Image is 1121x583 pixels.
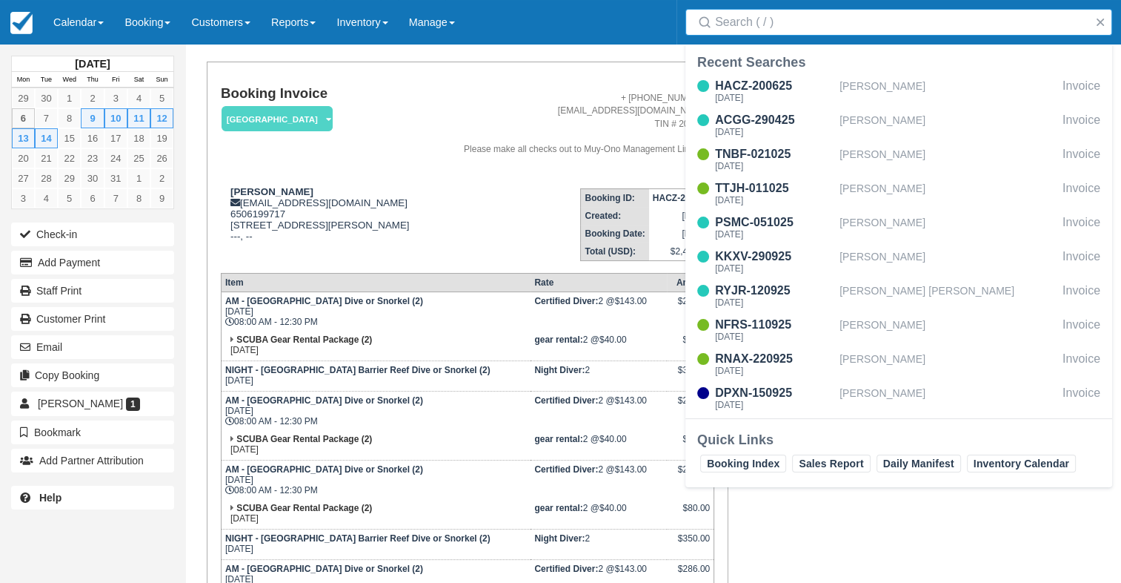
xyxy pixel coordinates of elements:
[530,391,666,430] td: 2 @
[685,145,1112,174] a: TNBF-021025[DATE][PERSON_NAME]Invoice
[715,350,834,368] div: RNAX-220925
[11,421,174,444] button: Bookmark
[11,307,174,331] a: Customer Print
[10,12,33,34] img: checkfront-main-nav-mini-logo.png
[715,401,834,409] div: [DATE]
[715,332,834,341] div: [DATE]
[12,168,35,188] a: 27
[150,88,173,108] a: 5
[225,395,423,406] strong: AM - [GEOGRAPHIC_DATA] Dive or Snorkel (2)
[839,179,1057,208] div: [PERSON_NAME]
[127,168,150,188] a: 1
[35,108,58,128] a: 7
[225,365,490,375] strong: NIGHT - [GEOGRAPHIC_DATA] Barrier Reef Dive or Snorkel (2)
[104,128,127,148] a: 17
[12,148,35,168] a: 20
[58,128,81,148] a: 15
[221,360,530,391] td: [DATE]
[221,391,530,430] td: [DATE] 08:00 AM - 12:30 PM
[35,148,58,168] a: 21
[685,77,1112,105] a: HACZ-200625[DATE][PERSON_NAME]Invoice
[530,360,666,391] td: 2
[685,282,1112,310] a: RYJR-120925[DATE][PERSON_NAME] [PERSON_NAME]Invoice
[150,168,173,188] a: 2
[685,248,1112,276] a: KKXV-290925[DATE][PERSON_NAME]Invoice
[225,296,423,306] strong: AM - [GEOGRAPHIC_DATA] Dive or Snorkel (2)
[715,264,834,273] div: [DATE]
[671,395,710,418] div: $286.00
[11,363,174,387] button: Copy Booking
[534,434,582,444] strong: gear rental
[104,72,127,88] th: Fri
[671,464,710,487] div: $286.00
[39,492,61,504] b: Help
[671,533,710,556] div: $350.00
[530,273,666,291] th: Rate
[81,72,104,88] th: Thu
[58,148,81,168] a: 22
[150,72,173,88] th: Sun
[839,111,1057,139] div: [PERSON_NAME]
[12,72,35,88] th: Mon
[685,111,1112,139] a: ACGG-290425[DATE][PERSON_NAME]Invoice
[11,449,174,472] button: Add Partner Attribution
[221,499,530,530] td: [DATE]
[685,214,1112,242] a: PSMC-051025[DATE][PERSON_NAME]Invoice
[12,108,35,128] a: 6
[671,434,710,456] div: $80.00
[221,105,327,133] a: [GEOGRAPHIC_DATA]
[236,434,372,444] strong: SCUBA Gear Rental Package (2)
[35,168,58,188] a: 28
[150,188,173,208] a: 9
[150,108,173,128] a: 12
[11,335,174,359] button: Email
[236,335,372,345] strong: SCUBA Gear Rental Package (2)
[127,128,150,148] a: 18
[222,106,333,132] em: [GEOGRAPHIC_DATA]
[685,350,1112,378] a: RNAX-220925[DATE][PERSON_NAME]Invoice
[1062,282,1100,310] div: Invoice
[839,282,1057,310] div: [PERSON_NAME] [PERSON_NAME]
[75,58,110,70] strong: [DATE]
[581,188,649,207] th: Booking ID:
[649,225,714,243] td: [DATE]
[127,108,150,128] a: 11
[599,434,627,444] span: $40.00
[715,366,834,375] div: [DATE]
[615,564,647,574] span: $143.00
[839,145,1057,174] div: [PERSON_NAME]
[81,108,104,128] a: 9
[436,92,708,156] address: + [PHONE_NUMBER] [EMAIL_ADDRESS][DOMAIN_NAME] TIN # 206604 Please make all checks out to Muy-Ono ...
[649,243,714,261] td: $2,434.50
[581,243,649,261] th: Total (USD):
[35,188,58,208] a: 4
[581,225,649,243] th: Booking Date:
[839,248,1057,276] div: [PERSON_NAME]
[58,108,81,128] a: 8
[671,503,710,525] div: $80.00
[534,503,582,513] strong: gear rental
[58,168,81,188] a: 29
[221,430,530,461] td: [DATE]
[715,128,834,136] div: [DATE]
[653,193,710,203] strong: HACZ-200625
[221,460,530,499] td: [DATE] 08:00 AM - 12:30 PM
[225,464,423,475] strong: AM - [GEOGRAPHIC_DATA] Dive or Snorkel (2)
[839,384,1057,412] div: [PERSON_NAME]
[615,464,647,475] span: $143.00
[150,128,173,148] a: 19
[685,179,1112,208] a: TTJH-011025[DATE][PERSON_NAME]Invoice
[715,179,834,197] div: TTJH-011025
[715,248,834,266] div: KKXV-290925
[35,72,58,88] th: Tue
[1062,316,1100,344] div: Invoice
[11,223,174,246] button: Check-in
[104,168,127,188] a: 31
[667,273,714,291] th: Amount
[649,207,714,225] td: [DATE]
[599,335,627,345] span: $40.00
[11,279,174,303] a: Staff Print
[225,564,423,574] strong: AM - [GEOGRAPHIC_DATA] Dive or Snorkel (2)
[876,455,961,472] a: Daily Manifest
[534,564,598,574] strong: Certified Diver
